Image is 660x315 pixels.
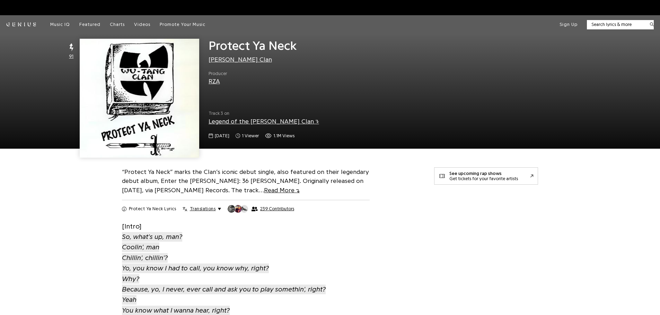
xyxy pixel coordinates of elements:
[50,22,70,27] span: Music IQ
[209,70,227,77] span: Producer
[209,39,297,52] span: Protect Ya Neck
[434,167,538,185] a: See upcoming rap showsGet tickets for your favorite artists
[209,78,220,84] a: RZA
[560,21,578,28] button: Sign Up
[129,206,176,212] h2: Protect Ya Neck Lyrics
[79,21,100,28] a: Featured
[215,132,229,139] span: [DATE]
[273,132,294,139] span: 1.1M views
[265,132,294,139] span: 1,093,189 views
[160,22,205,27] span: Promote Your Music
[264,187,300,193] span: Read More
[69,53,73,60] span: 91
[209,56,272,63] a: [PERSON_NAME] Clan
[227,205,294,213] button: 239 Contributors
[50,21,70,28] a: Music IQ
[449,176,518,181] div: Get tickets for your favorite artists
[183,206,221,212] button: Translations
[449,171,518,176] div: See upcoming rap shows
[587,21,645,28] input: Search lyrics & more
[80,39,199,158] img: Cover art for Protect Ya Neck by Wu-Tang Clan
[110,21,125,28] a: Charts
[190,206,215,212] span: Translations
[209,118,319,124] a: Legend of the [PERSON_NAME] Clan
[134,21,150,28] a: Videos
[160,21,205,28] a: Promote Your Music
[209,110,425,117] span: Track 3 on
[79,22,100,27] span: Featured
[236,132,259,139] span: 1 viewer
[260,206,294,212] span: 239 Contributors
[122,169,369,194] a: “Protect Ya Neck” marks the Clan’s iconic debut single, also featured on their legendary debut al...
[242,132,259,139] span: 1 viewer
[110,22,125,27] span: Charts
[134,22,150,27] span: Videos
